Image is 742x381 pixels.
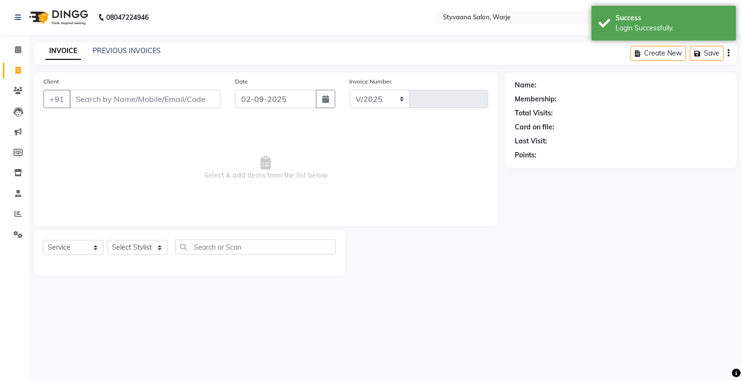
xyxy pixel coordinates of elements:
[631,46,686,61] button: Create New
[515,108,553,118] div: Total Visits:
[175,240,336,254] input: Search or Scan
[616,13,729,23] div: Success
[45,42,81,60] a: INVOICE
[69,90,220,108] input: Search by Name/Mobile/Email/Code
[515,136,547,146] div: Last Visit:
[93,46,161,55] a: PREVIOUS INVOICES
[43,90,70,108] button: +91
[25,4,91,31] img: logo
[515,150,536,160] div: Points:
[515,94,557,104] div: Membership:
[515,122,554,132] div: Card on file:
[43,77,59,86] label: Client
[43,120,488,216] span: Select & add items from the list below
[106,4,149,31] b: 08047224946
[616,23,729,33] div: Login Successfully.
[690,46,724,61] button: Save
[515,80,536,90] div: Name:
[350,77,392,86] label: Invoice Number
[235,77,248,86] label: Date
